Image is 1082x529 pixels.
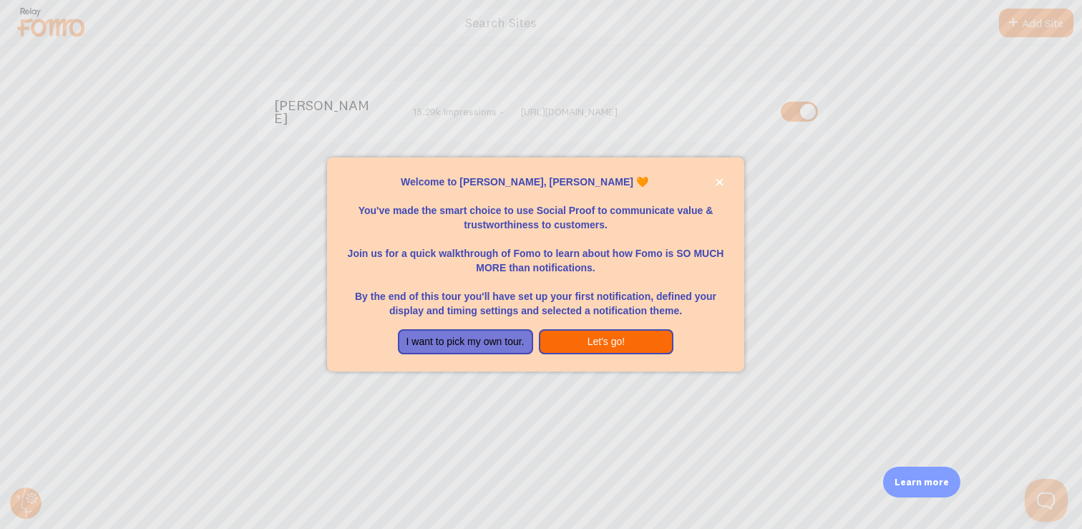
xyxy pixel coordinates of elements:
[344,275,727,318] p: By the end of this tour you'll have set up your first notification, defined your display and timi...
[344,232,727,275] p: Join us for a quick walkthrough of Fomo to learn about how Fomo is SO MUCH MORE than notifications.
[327,157,744,372] div: Welcome to Fomo, Leen Abdelnour 🧡You&amp;#39;ve made the smart choice to use Social Proof to comm...
[344,175,727,189] p: Welcome to [PERSON_NAME], [PERSON_NAME] 🧡
[398,329,533,355] button: I want to pick my own tour.
[712,175,727,190] button: close,
[344,189,727,232] p: You've made the smart choice to use Social Proof to communicate value & trustworthiness to custom...
[883,467,960,498] div: Learn more
[539,329,674,355] button: Let's go!
[895,475,949,489] p: Learn more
